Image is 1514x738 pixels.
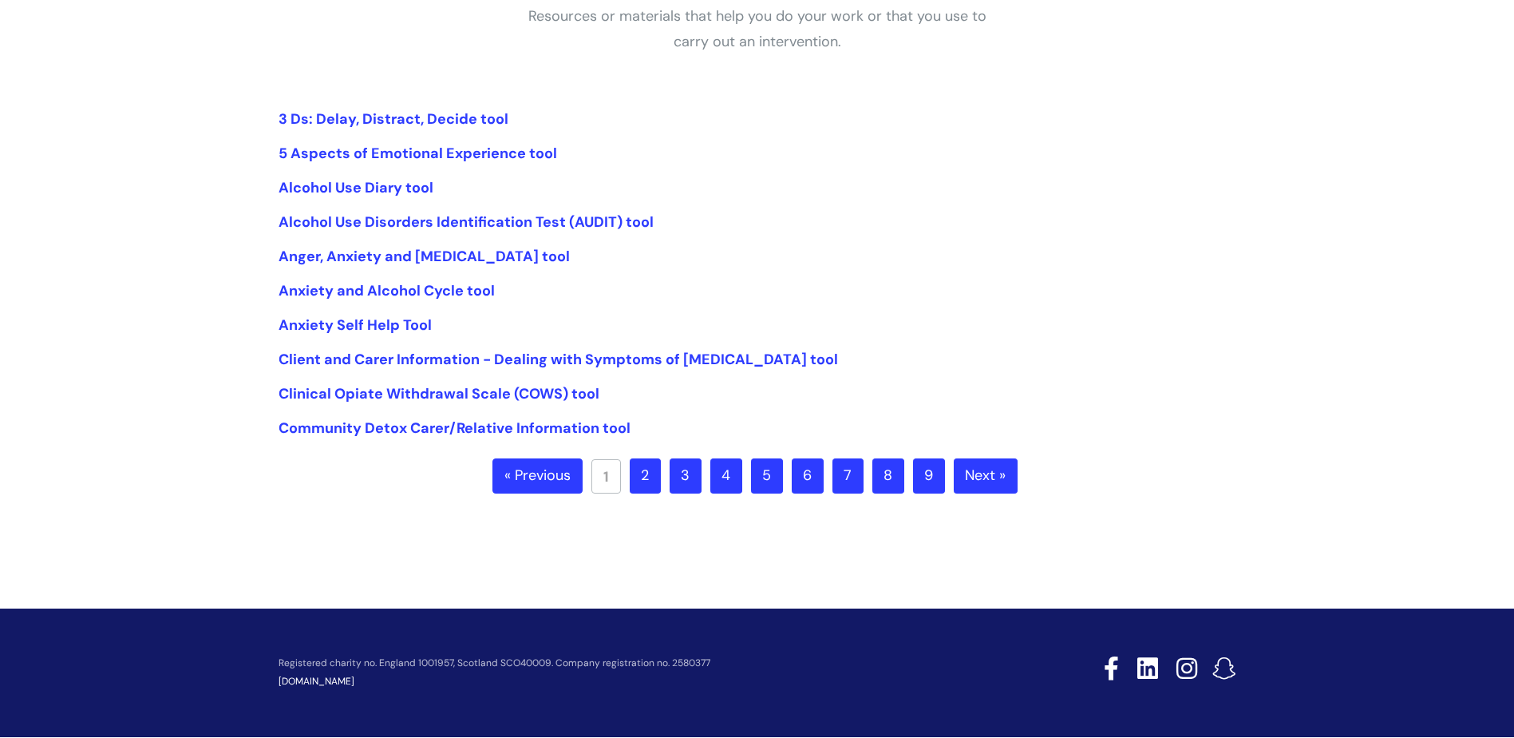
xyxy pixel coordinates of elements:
[279,178,433,197] a: Alcohol Use Diary tool
[279,315,432,335] a: Anxiety Self Help Tool
[913,458,945,494] a: 9
[279,675,354,688] a: [DOMAIN_NAME]
[492,458,583,494] a: « Previous
[279,350,838,369] a: Client and Carer Information - Dealing with Symptoms of [MEDICAL_DATA] tool
[279,144,557,163] a: 5 Aspects of Emotional Experience tool
[872,458,904,494] a: 8
[279,384,599,403] a: Clinical Opiate Withdrawal Scale (COWS) tool
[279,419,631,438] a: Community Detox Carer/Relative Information tool
[279,281,495,300] a: Anxiety and Alcohol Cycle tool
[591,459,621,494] a: 1
[518,3,997,55] p: Resources or materials that help you do your work or that you use to carry out an intervention.
[751,458,783,494] a: 5
[710,458,742,494] a: 4
[670,458,702,494] a: 3
[279,212,654,232] a: Alcohol Use Disorders Identification Test (AUDIT) tool
[279,658,990,669] p: Registered charity no. England 1001957, Scotland SCO40009. Company registration no. 2580377
[954,458,1018,494] a: Next »
[630,458,661,494] a: 2
[279,109,508,129] a: 3 Ds: Delay, Distract, Decide tool
[792,458,824,494] a: 6
[832,458,864,494] a: 7
[279,247,570,266] a: Anger, Anxiety and [MEDICAL_DATA] tool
